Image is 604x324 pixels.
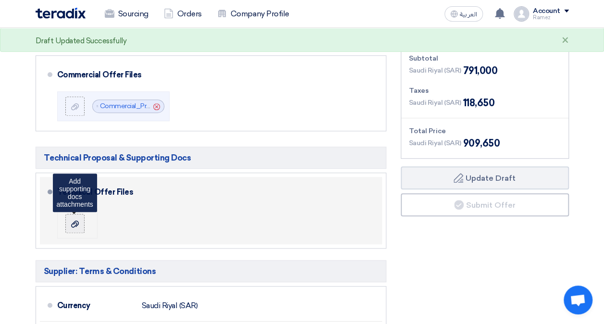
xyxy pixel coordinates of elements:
div: Saudi Riyal (SAR) [142,297,198,315]
span: العربية [460,11,477,18]
div: Add supporting docs attachments [53,174,97,212]
a: Sourcing [97,3,156,25]
a: Orders [156,3,210,25]
span: 118,650 [463,96,494,110]
button: العربية [444,6,483,22]
a: Open chat [564,286,592,314]
a: Commercial_Proposal__CenomiBusiness_Continuity_Plan_1755691359133.pdf [100,102,339,110]
a: Company Profile [210,3,297,25]
div: Subtotal [409,53,561,63]
h5: Supplier: Terms & Conditions [36,260,386,282]
img: profile_test.png [514,6,529,22]
div: Draft Updated Successfully [36,36,127,47]
button: Submit Offer [401,193,569,216]
div: Ramez [533,15,569,20]
h5: Technical Proposal & Supporting Docs [36,147,386,169]
div: × [562,35,569,47]
span: 909,650 [463,136,500,150]
div: Currency [57,294,134,317]
span: Saudi Riyal (SAR) [409,98,461,108]
div: Total Price [409,126,561,136]
span: 791,000 [463,63,497,78]
span: Saudi Riyal (SAR) [409,65,461,75]
button: Update Draft [401,166,569,189]
div: Commercial Offer Files [57,63,370,87]
div: Technical Offer Files [57,181,370,204]
div: Account [533,7,560,15]
div: Taxes [409,86,561,96]
span: Saudi Riyal (SAR) [409,138,461,148]
img: Teradix logo [36,8,86,19]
